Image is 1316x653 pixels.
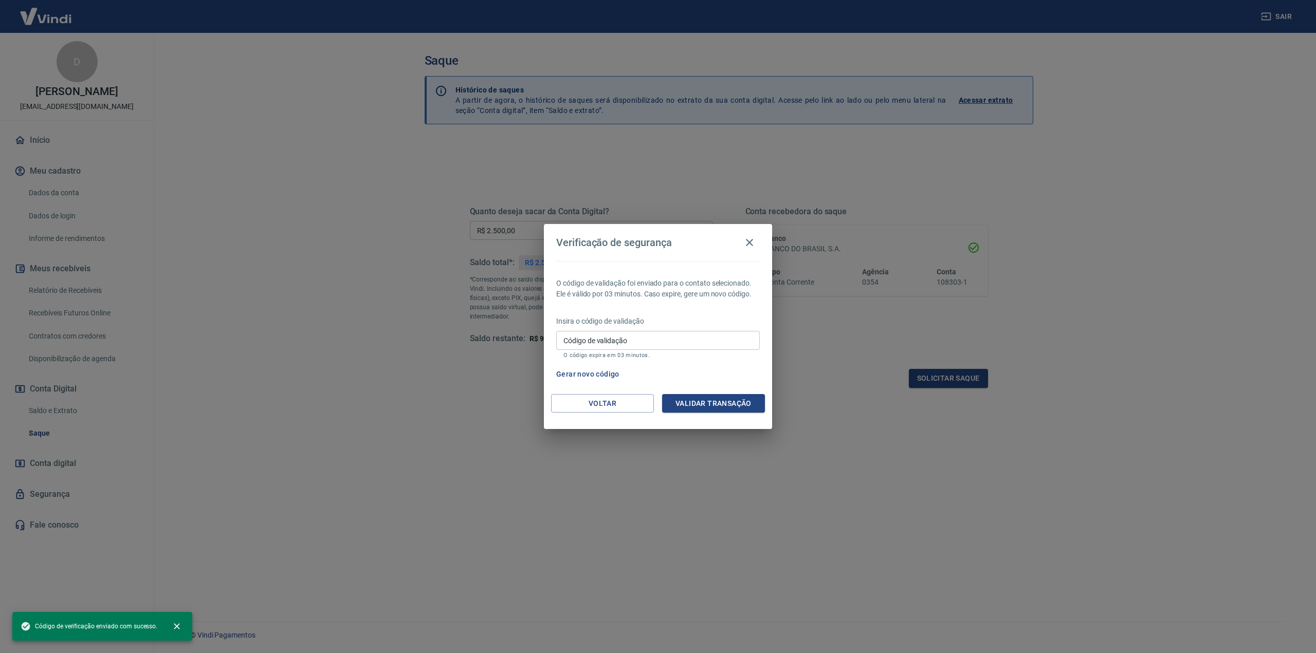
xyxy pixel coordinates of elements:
[556,316,760,327] p: Insira o código de validação
[556,236,672,249] h4: Verificação de segurança
[552,365,624,384] button: Gerar novo código
[166,615,188,638] button: close
[21,621,157,631] span: Código de verificação enviado com sucesso.
[551,394,654,413] button: Voltar
[662,394,765,413] button: Validar transação
[563,352,753,359] p: O código expira em 03 minutos.
[556,278,760,300] p: O código de validação foi enviado para o contato selecionado. Ele é válido por 03 minutos. Caso e...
